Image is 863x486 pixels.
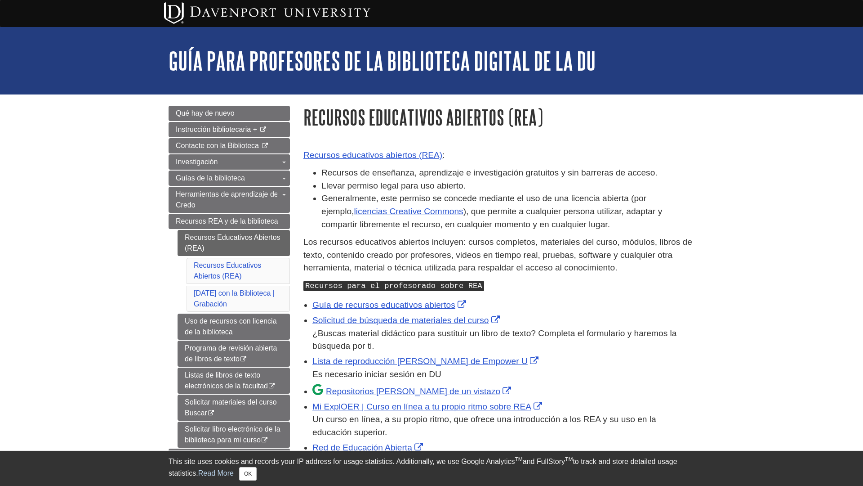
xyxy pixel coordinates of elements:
[178,395,290,421] a: Solicitar materiales del curso Buscar
[565,456,573,463] sup: TM
[312,387,513,396] a: Link opens in new window
[169,456,694,481] div: This site uses cookies and records your IP address for usage statistics. Additionally, we use Goo...
[312,356,541,366] a: Link opens in new window
[259,127,267,133] i: This link opens in a new window
[178,230,290,256] a: Recursos Educativos Abiertos (REA)
[312,327,694,353] div: ¿Buscas material didáctico para sustituir un libro de texto? Completa el formulario y haremos la ...
[164,2,370,24] img: Davenport University
[303,149,694,162] p: :
[178,422,290,448] a: Solicitar libro electrónico de la biblioteca para mi curso
[176,142,259,149] span: Contacte con la Biblioteca
[312,413,694,439] div: Un curso en línea, a su propio ritmo, que ofrece una introducción a los REA y su uso en la educac...
[321,180,694,193] li: Llevar permiso legal para uso abierto.
[176,190,278,209] span: Herramientas de aprendizaje de Credo
[312,315,502,325] a: Link opens in new window
[178,368,290,394] a: Listas de libros de texto electrónicos de la facultad
[169,154,290,170] a: Investigación
[312,402,544,411] a: Link opens in new window
[515,456,522,463] sup: TM
[169,214,290,229] a: Recursos REA y de la biblioteca
[303,281,484,291] kbd: Recursos para el profesorado sobre REA
[194,289,275,308] a: [DATE] con la Biblioteca | Grabación
[176,158,218,166] span: Investigación
[176,109,235,117] span: Qué hay de nuevo
[169,171,290,186] a: Guías de la biblioteca
[169,106,290,121] a: Qué hay de nuevo
[194,261,261,280] a: Recursos Educativos Abiertos (REA)
[268,383,276,389] i: This link opens in a new window
[207,410,215,416] i: This link opens in a new window
[169,187,290,213] a: Herramientas de aprendizaje de Credo
[303,150,442,160] a: Recursos educativos abiertos (REA)
[176,126,257,133] span: Instrucción bibliotecaria +
[176,174,245,182] span: Guías de la biblioteca
[169,449,290,464] a: Ayuda del curso
[354,207,463,216] a: licencias Creative Commons
[303,106,694,129] h1: Recursos Educativos Abiertos (REA)
[321,192,694,231] li: Generalmente, este permiso se concede mediante el uso de una licencia abierta (por ejemplo, ), qu...
[312,300,468,310] a: Link opens in new window
[198,469,234,477] a: Read More
[169,138,290,153] a: Contacte con la Biblioteca
[176,217,278,225] span: Recursos REA y de la biblioteca
[312,443,425,452] a: Link opens in new window
[303,236,694,274] p: Los recursos educativos abiertos incluyen: cursos completos, materiales del curso, módulos, libro...
[261,143,268,149] i: This link opens in a new window
[178,314,290,340] a: Uso de recursos con licencia de la biblioteca
[169,47,596,75] a: Guía para profesores de la biblioteca digital de la DU
[169,122,290,137] a: Instrucción bibliotecaria +
[321,166,694,180] li: Recursos de enseñanza, aprendizaje e investigación gratuitos y sin barreras de acceso.
[240,356,247,362] i: This link opens in a new window
[312,368,694,381] div: Es necesario iniciar sesión en DU
[261,437,268,443] i: This link opens in a new window
[239,467,257,481] button: Close
[178,341,290,367] a: Programa de revisión abierta de libros de texto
